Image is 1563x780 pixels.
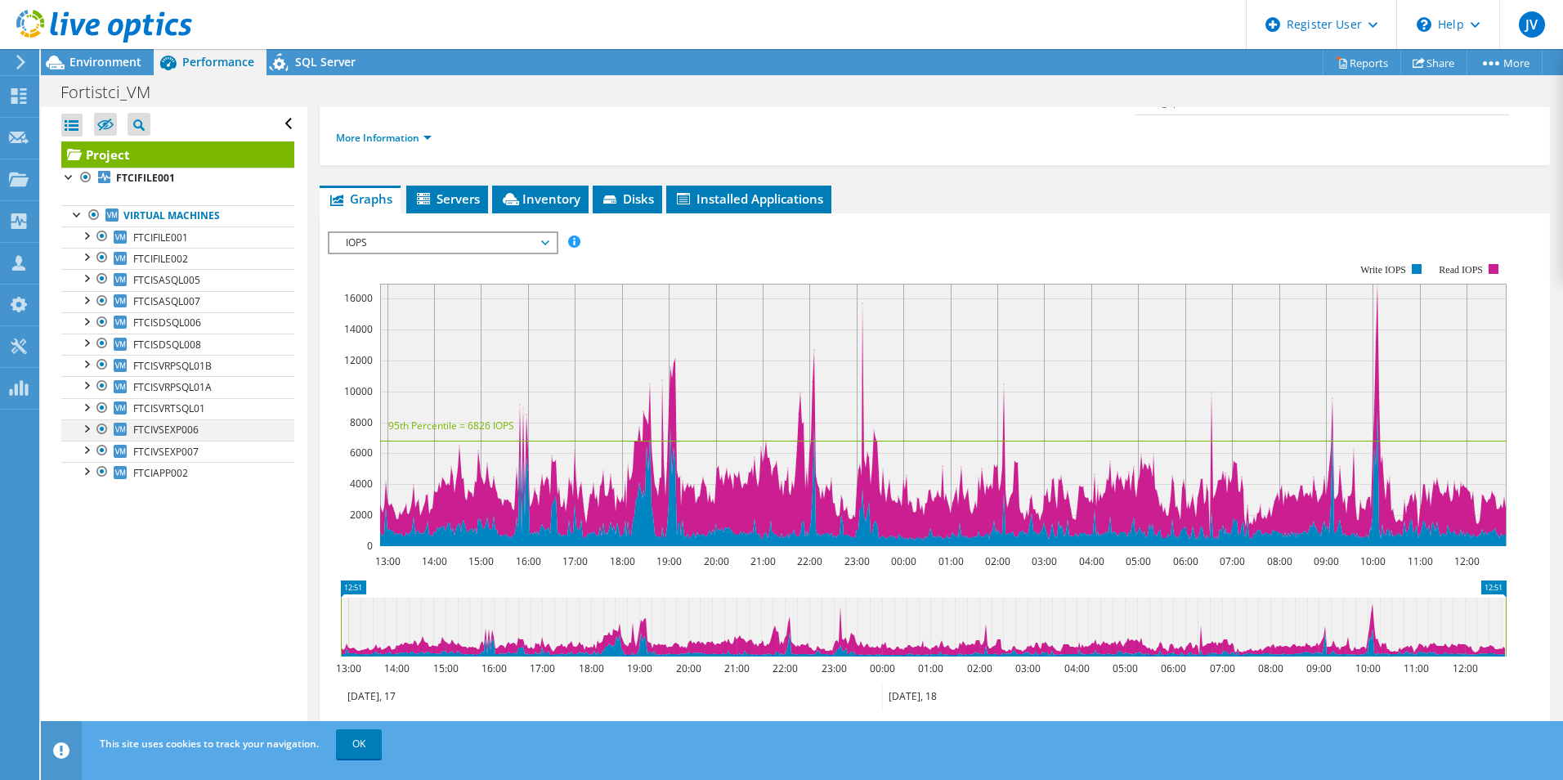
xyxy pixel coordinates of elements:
span: FTCISVRPSQL01B [133,359,212,373]
text: 22:00 [796,554,822,568]
a: OK [336,729,382,759]
span: FTCIFILE002 [133,252,188,266]
text: 08:00 [1257,661,1283,675]
span: Installed Applications [674,191,823,207]
text: 8000 [350,415,373,429]
text: 12:00 [1452,661,1477,675]
text: 13:00 [335,661,361,675]
span: FTCIFILE001 [133,231,188,244]
span: FTCIVSEXP007 [133,445,199,459]
text: 17:00 [529,661,554,675]
text: 11:00 [1403,661,1428,675]
a: FTCISASQL007 [61,291,294,312]
text: 02:00 [984,554,1010,568]
a: FTCISDSQL006 [61,312,294,334]
text: 10:00 [1359,554,1385,568]
text: 14:00 [421,554,446,568]
text: 10000 [344,384,373,398]
text: 10:00 [1355,661,1380,675]
text: 12:00 [1453,554,1479,568]
text: 04:00 [1078,554,1104,568]
text: 15:00 [432,661,458,675]
span: FTCISVRTSQL01 [133,401,205,415]
text: 95th Percentile = 6826 IOPS [388,419,514,433]
a: Virtual Machines [61,205,294,226]
span: FTCISASQL005 [133,273,200,287]
text: 21:00 [750,554,775,568]
span: FTCISDSQL008 [133,338,201,352]
svg: \n [1417,17,1431,32]
text: Write IOPS [1360,264,1406,276]
text: 17:00 [562,554,587,568]
text: 18:00 [578,661,603,675]
a: FTCIFILE001 [61,168,294,189]
a: FTCISVRTSQL01 [61,398,294,419]
a: Project [61,141,294,168]
text: 16000 [344,291,373,305]
text: 20:00 [675,661,701,675]
span: Disks [601,191,654,207]
a: More [1467,50,1543,75]
a: FTCIAPP002 [61,462,294,483]
a: Share [1400,50,1467,75]
text: 20:00 [703,554,728,568]
text: Read IOPS [1439,264,1483,276]
text: 4000 [350,477,373,491]
a: FTCIFILE001 [61,226,294,248]
span: FTCIVSEXP006 [133,423,199,437]
text: 23:00 [844,554,869,568]
text: 00:00 [869,661,894,675]
text: 14000 [344,322,373,336]
text: 05:00 [1125,554,1150,568]
text: 19:00 [626,661,652,675]
text: 23:00 [821,661,846,675]
a: FTCISDSQL008 [61,334,294,355]
span: Graphs [328,191,392,207]
text: 13:00 [374,554,400,568]
span: IOPS [338,233,548,253]
a: FTCISVRPSQL01B [61,355,294,376]
text: 6000 [350,446,373,459]
text: 18:00 [609,554,634,568]
span: FTCISASQL007 [133,294,200,308]
text: 07:00 [1209,661,1234,675]
a: FTCISASQL005 [61,269,294,290]
span: FTCIAPP002 [133,466,188,480]
text: 07:00 [1219,554,1244,568]
text: 01:00 [938,554,963,568]
b: FTCIFILE001 [116,171,175,185]
text: 14:00 [383,661,409,675]
span: FTCISVRPSQL01A [133,380,212,394]
span: Inventory [500,191,580,207]
text: 03:00 [1014,661,1040,675]
a: FTCISVRPSQL01A [61,376,294,397]
span: JV [1519,11,1545,38]
span: Servers [414,191,480,207]
text: 03:00 [1031,554,1056,568]
text: 16:00 [515,554,540,568]
text: 15:00 [468,554,493,568]
text: 02:00 [966,661,992,675]
a: Reports [1323,50,1401,75]
span: Performance [182,54,254,69]
a: More Information [336,131,432,145]
text: 01:00 [917,661,943,675]
span: SQL Server [295,54,356,69]
span: This site uses cookies to track your navigation. [100,737,319,751]
span: Environment [69,54,141,69]
a: FTCIVSEXP007 [61,441,294,462]
h1: Fortistci_VM [53,83,176,101]
text: 08:00 [1266,554,1292,568]
span: FTCISDSQL006 [133,316,201,329]
text: 05:00 [1112,661,1137,675]
a: FTCIFILE002 [61,248,294,269]
text: 06:00 [1172,554,1198,568]
text: 04:00 [1064,661,1089,675]
text: 09:00 [1305,661,1331,675]
text: 00:00 [890,554,916,568]
text: 22:00 [772,661,797,675]
text: 11:00 [1407,554,1432,568]
text: 0 [367,539,373,553]
text: 09:00 [1313,554,1338,568]
text: 16:00 [481,661,506,675]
